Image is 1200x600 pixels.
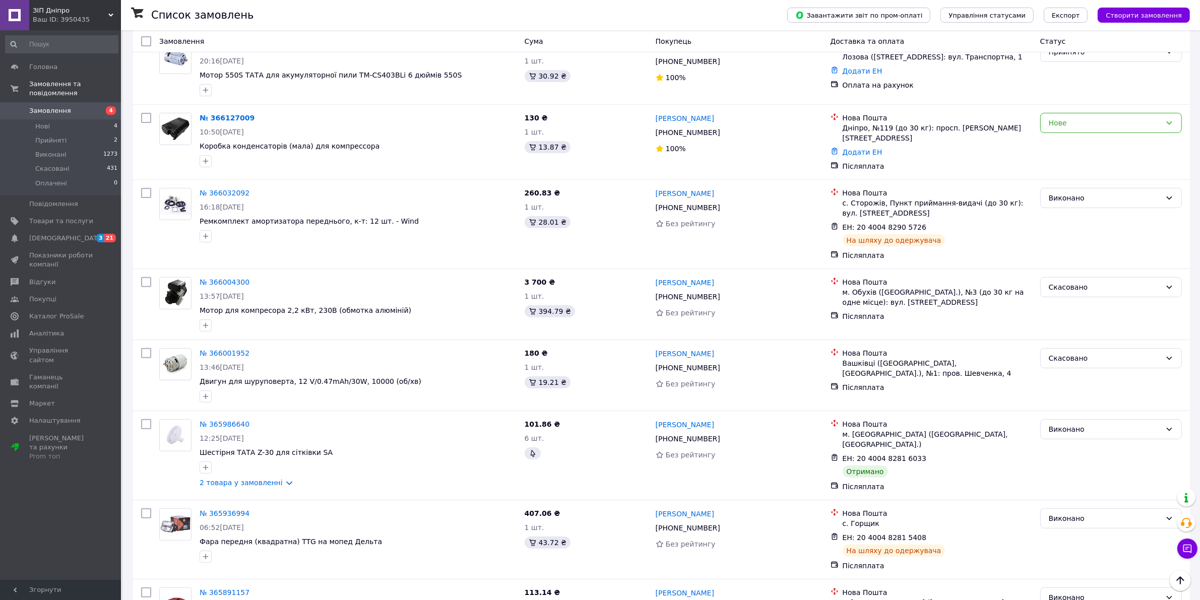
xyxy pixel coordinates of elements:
[5,35,118,53] input: Пошук
[843,250,1032,260] div: Післяплата
[159,419,192,451] a: Фото товару
[525,349,548,357] span: 180 ₴
[200,292,244,300] span: 13:57[DATE]
[831,37,905,45] span: Доставка та оплата
[656,188,714,198] a: [PERSON_NAME]
[159,113,192,145] a: Фото товару
[200,448,333,456] a: Шестірня ТАТА Z-30 для сітківки SA
[200,420,249,428] a: № 365986640
[654,521,722,535] div: [PHONE_NUMBER]
[843,287,1032,307] div: м. Обухів ([GEOGRAPHIC_DATA].), №3 (до 30 кг на одне місце): вул. [STREET_ADDRESS]
[1098,8,1190,23] button: Створити замовлення
[106,106,116,115] span: 4
[843,482,1032,492] div: Післяплата
[35,122,50,131] span: Нові
[1170,570,1191,591] button: Наверх
[29,251,93,269] span: Показники роботи компанії
[525,216,571,228] div: 28.01 ₴
[843,508,1032,518] div: Нова Пошта
[843,518,1032,528] div: с. Горщик
[29,234,104,243] span: [DEMOGRAPHIC_DATA]
[1049,513,1161,524] div: Виконано
[656,278,714,288] a: [PERSON_NAME]
[843,234,945,246] div: На шляху до одержувача
[654,432,722,446] div: [PHONE_NUMBER]
[200,509,249,517] a: № 365936994
[1049,424,1161,435] div: Виконано
[160,46,191,70] img: Фото товару
[843,123,1032,143] div: Дніпро, №119 (до 30 кг): просп. [PERSON_NAME][STREET_ADDRESS]
[525,363,544,371] span: 1 шт.
[656,420,714,430] a: [PERSON_NAME]
[159,277,192,309] a: Фото товару
[843,148,882,156] a: Додати ЕН
[159,37,204,45] span: Замовлення
[525,509,560,517] span: 407.06 ₴
[666,220,716,228] span: Без рейтингу
[654,125,722,140] div: [PHONE_NUMBER]
[843,348,1032,358] div: Нова Пошта
[843,419,1032,429] div: Нова Пошта
[525,70,571,82] div: 30.92 ₴
[656,349,714,359] a: [PERSON_NAME]
[29,312,84,321] span: Каталог ProSale
[29,452,93,461] div: Prom топ
[114,122,117,131] span: 4
[1040,37,1066,45] span: Статус
[654,361,722,375] div: [PHONE_NUMBER]
[666,309,716,317] span: Без рейтингу
[29,62,57,72] span: Головна
[29,278,55,287] span: Відгуки
[656,588,714,598] a: [PERSON_NAME]
[114,136,117,145] span: 2
[843,113,1032,123] div: Нова Пошта
[160,115,191,143] img: Фото товару
[160,424,191,447] img: Фото товару
[151,9,254,21] h1: Список замовлень
[843,52,1032,62] div: Лозова ([STREET_ADDRESS]: вул. Транспортна, 1
[940,8,1034,23] button: Управління статусами
[1049,353,1161,364] div: Скасовано
[104,234,116,242] span: 21
[29,346,93,364] span: Управління сайтом
[525,128,544,136] span: 1 шт.
[200,217,419,225] a: Ремкомплект амортизатора переднього, к-т: 12 шт. - Wind
[200,363,244,371] span: 13:46[DATE]
[200,306,411,314] span: Мотор для компресора 2,2 кВт, 230В (обмотка алюміній)
[160,278,191,309] img: Фото товару
[525,278,555,286] span: 3 700 ₴
[525,376,571,388] div: 19.21 ₴
[843,587,1032,597] div: Нова Пошта
[200,142,380,150] span: Коробка конденсаторів (мала) для компрессора
[200,377,421,385] span: Двигун для шуруповерта, 12 V/0.47mAh/30W, 10000 (об/хв)
[200,538,382,546] a: Фара передня (квадратна) TTG на мопед Дельта
[525,588,560,596] span: 113.14 ₴
[35,136,67,145] span: Прийняті
[1049,117,1161,128] div: Нове
[656,37,691,45] span: Покупець
[1044,8,1088,23] button: Експорт
[654,201,722,215] div: [PHONE_NUMBER]
[843,311,1032,321] div: Післяплата
[1177,539,1197,559] button: Чат з покупцем
[29,373,93,391] span: Гаманець компанії
[200,71,462,79] a: Мотор 550S ТАТА для акумуляторної пили TM-CS403BLi 6 дюймів 550S
[525,420,560,428] span: 101.86 ₴
[525,57,544,65] span: 1 шт.
[654,290,722,304] div: [PHONE_NUMBER]
[35,179,67,188] span: Оплачені
[843,465,888,478] div: Отримано
[843,161,1032,171] div: Післяплата
[525,37,543,45] span: Cума
[29,329,64,338] span: Аналітика
[843,382,1032,392] div: Післяплата
[200,57,244,65] span: 20:16[DATE]
[35,150,67,159] span: Виконані
[200,479,283,487] a: 2 товара у замовленні
[843,67,882,75] a: Додати ЕН
[29,295,56,304] span: Покупці
[1106,12,1182,19] span: Створити замовлення
[666,74,686,82] span: 100%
